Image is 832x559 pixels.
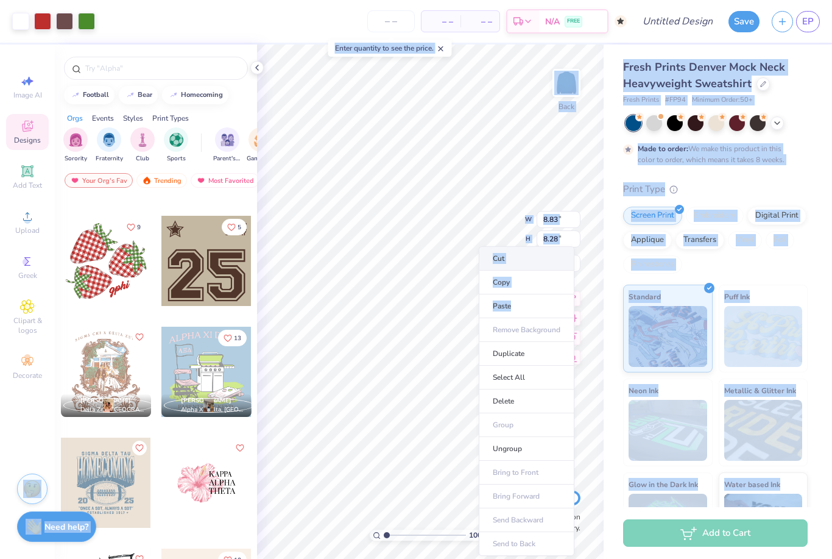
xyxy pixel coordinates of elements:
[686,207,744,225] div: Embroidery
[142,176,152,185] img: trending.gif
[629,290,661,303] span: Standard
[164,127,188,163] button: filter button
[121,219,146,235] button: Like
[164,127,188,163] div: filter for Sports
[633,9,722,34] input: Untitled Design
[802,15,814,29] span: EP
[191,173,259,188] div: Most Favorited
[747,207,806,225] div: Digital Print
[629,306,707,367] img: Standard
[70,176,80,185] img: most_fav.gif
[96,127,123,163] div: filter for Fraternity
[479,246,574,271] li: Cut
[69,133,83,147] img: Sorority Image
[213,154,241,163] span: Parent's Weekend
[638,144,688,154] strong: Made to order:
[623,182,808,196] div: Print Type
[13,180,42,190] span: Add Text
[554,71,579,95] img: Back
[629,494,707,555] img: Glow in the Dark Ink
[15,226,40,235] span: Upload
[167,154,186,163] span: Sports
[629,384,658,397] span: Neon Ink
[13,371,42,380] span: Decorate
[545,15,560,28] span: N/A
[138,91,152,98] div: bear
[247,127,275,163] button: filter button
[623,95,659,105] span: Fresh Prints
[130,127,155,163] div: filter for Club
[162,86,228,104] button: homecoming
[102,133,116,147] img: Fraternity Image
[44,521,88,533] strong: Need help?
[328,40,452,57] div: Enter quantity to see the price.
[136,154,149,163] span: Club
[6,316,49,335] span: Clipart & logos
[724,478,780,491] span: Water based Ink
[83,91,109,98] div: football
[623,255,682,274] div: Rhinestones
[479,342,574,366] li: Duplicate
[137,224,141,230] span: 9
[132,441,147,455] button: Like
[222,219,247,235] button: Like
[213,127,241,163] div: filter for Parent's Weekend
[247,154,275,163] span: Game Day
[63,127,88,163] div: filter for Sorority
[766,231,794,249] div: Foil
[67,113,83,124] div: Orgs
[18,271,37,280] span: Greek
[623,60,785,91] span: Fresh Prints Denver Mock Neck Heavyweight Sweatshirt
[130,127,155,163] button: filter button
[220,133,234,147] img: Parent's Weekend Image
[367,10,415,32] input: – –
[675,231,724,249] div: Transfers
[71,91,80,99] img: trend_line.gif
[629,478,698,491] span: Glow in the Dark Ink
[65,154,87,163] span: Sorority
[728,11,760,32] button: Save
[64,86,115,104] button: football
[429,15,453,28] span: – –
[14,135,41,145] span: Designs
[152,113,189,124] div: Print Types
[254,133,268,147] img: Game Day Image
[665,95,686,105] span: # FP94
[233,441,247,455] button: Like
[136,133,149,147] img: Club Image
[132,330,147,344] button: Like
[567,17,580,26] span: FREE
[724,306,803,367] img: Puff Ink
[84,62,240,74] input: Try "Alpha"
[468,15,492,28] span: – –
[247,127,275,163] div: filter for Game Day
[169,91,178,99] img: trend_line.gif
[479,271,574,294] li: Copy
[181,396,231,405] span: [PERSON_NAME]
[479,294,574,318] li: Paste
[559,101,574,112] div: Back
[724,290,750,303] span: Puff Ink
[65,173,133,188] div: Your Org's Fav
[623,207,682,225] div: Screen Print
[724,494,803,555] img: Water based Ink
[724,384,796,397] span: Metallic & Glitter Ink
[234,335,241,341] span: 13
[80,396,131,405] span: [PERSON_NAME]
[724,400,803,461] img: Metallic & Glitter Ink
[479,390,574,413] li: Delete
[169,133,183,147] img: Sports Image
[96,154,123,163] span: Fraternity
[123,113,143,124] div: Styles
[119,86,158,104] button: bear
[238,224,241,230] span: 5
[181,91,223,98] div: homecoming
[218,330,247,346] button: Like
[136,173,187,188] div: Trending
[623,231,672,249] div: Applique
[196,176,206,185] img: most_fav.gif
[63,127,88,163] button: filter button
[13,90,42,100] span: Image AI
[125,91,135,99] img: trend_line.gif
[213,127,241,163] button: filter button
